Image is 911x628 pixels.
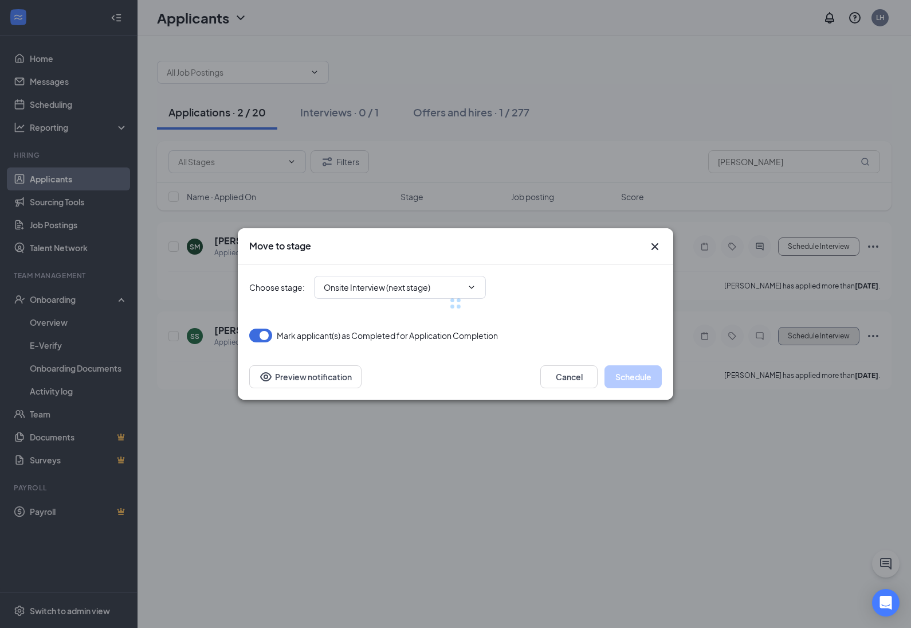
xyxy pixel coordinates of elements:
[604,365,662,388] button: Schedule
[249,365,362,388] button: Preview notificationEye
[648,240,662,253] svg: Cross
[249,240,311,252] h3: Move to stage
[540,365,598,388] button: Cancel
[872,589,900,617] div: Open Intercom Messenger
[648,240,662,253] button: Close
[259,370,273,384] svg: Eye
